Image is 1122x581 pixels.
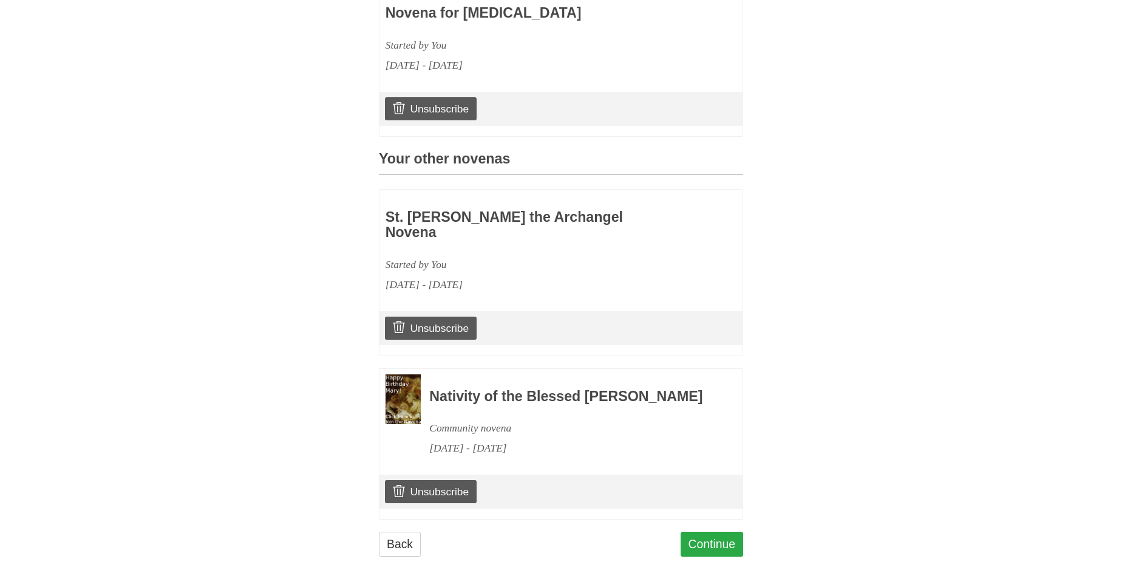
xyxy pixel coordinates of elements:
div: Started by You [386,255,666,275]
div: [DATE] - [DATE] [386,55,666,75]
h3: Your other novenas [379,151,743,175]
h3: St. [PERSON_NAME] the Archangel Novena [386,210,666,241]
h3: Novena for [MEDICAL_DATA] [386,5,666,21]
a: Back [379,532,421,557]
a: Unsubscribe [385,317,477,340]
div: Started by You [386,35,666,55]
a: Continue [681,532,744,557]
div: [DATE] - [DATE] [386,275,666,295]
h3: Nativity of the Blessed [PERSON_NAME] [429,389,710,405]
div: Community novena [429,418,710,438]
div: [DATE] - [DATE] [429,438,710,458]
a: Unsubscribe [385,480,477,503]
a: Unsubscribe [385,97,477,120]
img: Novena image [386,374,421,424]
